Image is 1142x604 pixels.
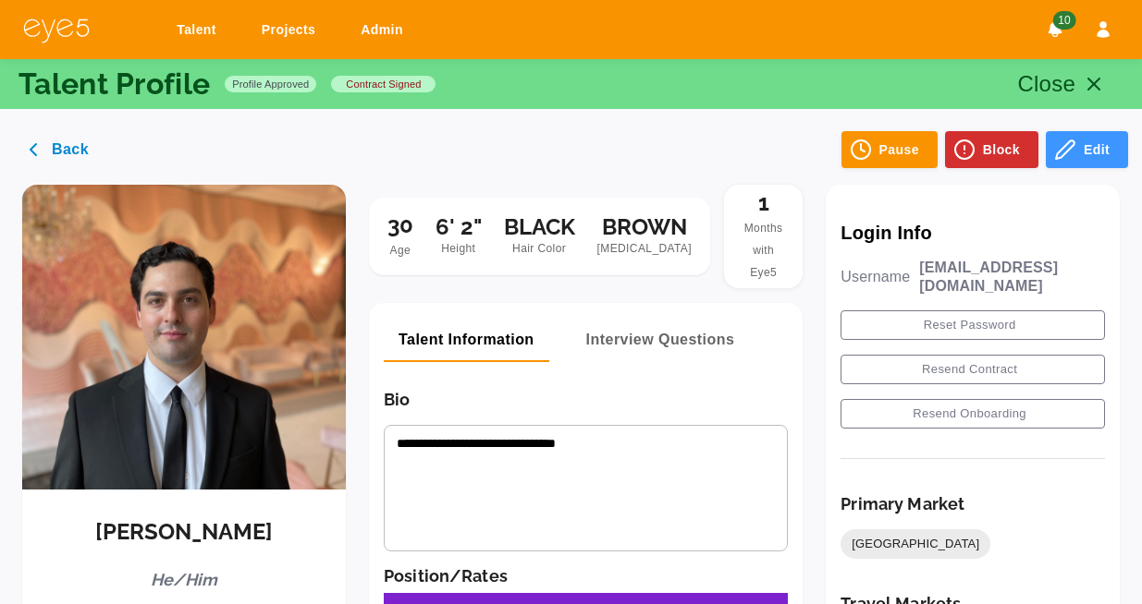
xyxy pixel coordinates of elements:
[384,390,788,410] h6: Bio
[739,190,788,217] h5: 1
[571,318,750,362] button: Interview Questions
[744,222,783,279] span: Months with Eye5
[1052,11,1075,30] span: 10
[597,240,693,259] span: [MEDICAL_DATA]
[919,259,1105,296] p: [EMAIL_ADDRESS][DOMAIN_NAME]
[504,240,575,259] span: Hair Color
[387,212,413,239] h5: 30
[1046,131,1128,168] button: Edit
[225,77,316,91] span: Profile Approved
[841,131,938,168] button: Pause
[384,318,549,362] button: Talent Information
[390,244,411,257] span: Age
[1006,62,1124,106] button: Close
[22,185,346,489] img: Jose Enriquez
[841,535,990,553] span: [GEOGRAPHIC_DATA]
[1038,13,1072,46] button: Notifications
[597,214,693,241] h5: BROWN
[436,214,482,241] h5: 6' 2"
[151,570,218,590] h6: He/Him
[14,131,107,168] button: Back
[841,222,1105,244] p: Login Info
[841,268,910,286] p: Username
[384,566,788,586] h6: Position/Rates
[349,13,422,47] a: Admin
[1018,67,1076,101] p: Close
[338,77,428,91] span: contract signed
[18,69,210,99] p: Talent Profile
[95,519,273,546] h5: [PERSON_NAME]
[841,399,1105,429] button: Resend Onboarding
[22,17,91,43] img: eye5
[504,214,575,241] h5: BLACK
[841,494,964,514] h6: Primary Market
[250,13,334,47] a: Projects
[436,240,482,259] span: Height
[945,131,1038,168] button: Block
[841,310,1105,340] button: Reset Password
[165,13,235,47] a: Talent
[841,355,1105,384] button: Resend Contract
